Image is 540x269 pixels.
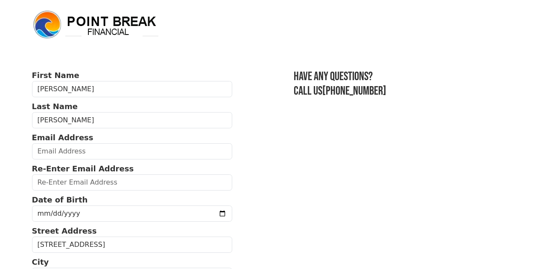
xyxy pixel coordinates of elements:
a: [PHONE_NUMBER] [322,84,386,98]
input: Street Address [32,237,233,253]
h3: Call us [294,84,508,98]
h3: Have any questions? [294,69,508,84]
input: First Name [32,81,233,97]
strong: Date of Birth [32,195,88,204]
strong: Street Address [32,226,97,235]
input: Email Address [32,143,233,159]
strong: Last Name [32,102,78,111]
img: logo.png [32,9,160,40]
input: Re-Enter Email Address [32,174,233,191]
input: Last Name [32,112,233,128]
strong: City [32,257,49,266]
strong: First Name [32,71,79,80]
strong: Re-Enter Email Address [32,164,134,173]
strong: Email Address [32,133,93,142]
